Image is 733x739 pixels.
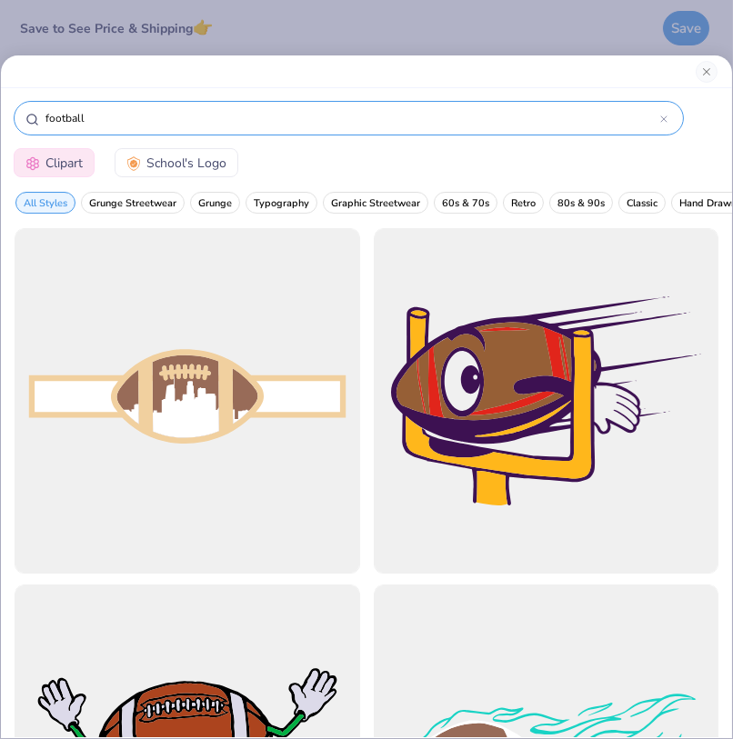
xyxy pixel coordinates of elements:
span: 80s & 90s [557,196,605,210]
button: filter button [190,192,240,214]
span: Grunge [198,196,232,210]
img: Clipart [25,156,40,171]
button: filter button [246,192,317,214]
button: Close [696,61,718,83]
span: School's Logo [146,154,226,173]
button: filter button [15,192,75,214]
button: filter button [618,192,666,214]
span: Retro [511,196,536,210]
span: Graphic Streetwear [331,196,420,210]
img: School's Logo [126,156,141,171]
span: Typography [254,196,309,210]
span: Clipart [45,154,83,173]
input: Try "Stars" [44,109,660,127]
button: filter button [549,192,613,214]
span: Grunge Streetwear [89,196,176,210]
span: All Styles [24,196,67,210]
button: filter button [434,192,497,214]
span: 60s & 70s [442,196,489,210]
button: filter button [81,192,185,214]
button: filter button [323,192,428,214]
button: School's LogoSchool's Logo [115,148,238,177]
button: ClipartClipart [14,148,95,177]
button: filter button [503,192,544,214]
span: Classic [627,196,658,210]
